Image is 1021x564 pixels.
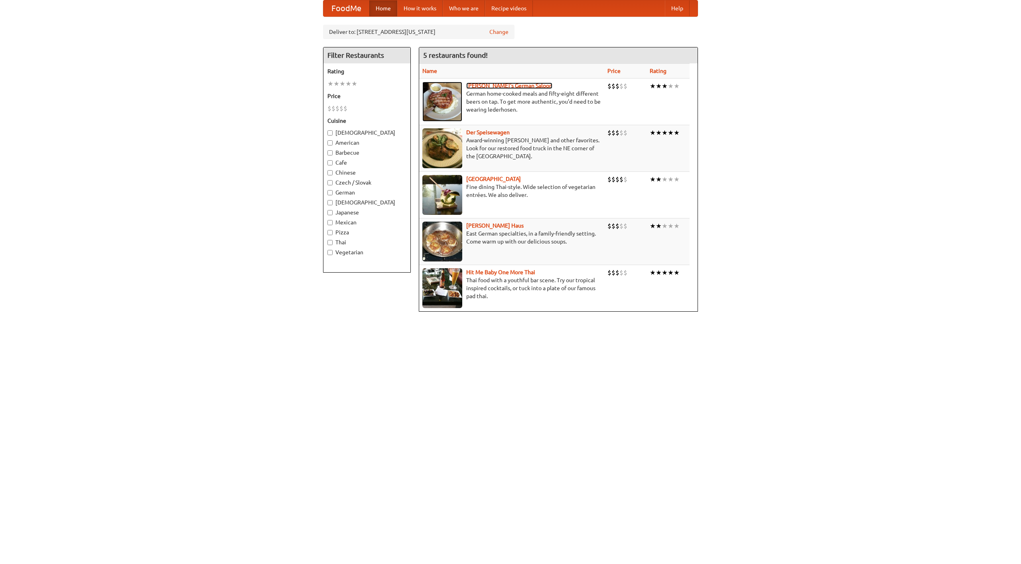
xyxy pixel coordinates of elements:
a: [PERSON_NAME]'s German Saloon [466,83,552,89]
p: Award-winning [PERSON_NAME] and other favorites. Look for our restored food truck in the NE corne... [422,136,601,160]
input: Cafe [327,160,333,165]
li: ★ [333,79,339,88]
li: ★ [668,268,674,277]
input: [DEMOGRAPHIC_DATA] [327,130,333,136]
input: Vegetarian [327,250,333,255]
li: $ [615,175,619,184]
label: Chinese [327,169,406,177]
li: ★ [662,268,668,277]
li: ★ [656,268,662,277]
a: Rating [650,68,666,74]
li: $ [623,222,627,230]
li: $ [607,268,611,277]
input: German [327,190,333,195]
li: ★ [327,79,333,88]
li: ★ [351,79,357,88]
label: Japanese [327,208,406,216]
input: American [327,140,333,145]
input: Thai [327,240,333,245]
li: $ [611,222,615,230]
li: ★ [674,222,680,230]
ng-pluralize: 5 restaurants found! [423,51,488,59]
li: ★ [656,175,662,184]
label: Pizza [327,228,406,236]
label: Cafe [327,159,406,167]
a: Name [422,68,437,74]
p: German home-cooked meals and fifty-eight different beers on tap. To get more authentic, you'd nee... [422,90,601,114]
a: [GEOGRAPHIC_DATA] [466,176,521,182]
img: babythai.jpg [422,268,462,308]
li: $ [335,104,339,113]
input: [DEMOGRAPHIC_DATA] [327,200,333,205]
li: $ [343,104,347,113]
label: Thai [327,238,406,246]
label: [DEMOGRAPHIC_DATA] [327,129,406,137]
li: $ [611,82,615,90]
li: $ [619,222,623,230]
img: speisewagen.jpg [422,128,462,168]
a: Change [489,28,509,36]
b: Der Speisewagen [466,129,510,136]
input: Mexican [327,220,333,225]
li: ★ [662,82,668,90]
input: Japanese [327,210,333,215]
input: Barbecue [327,150,333,155]
p: Fine dining Thai-style. Wide selection of vegetarian entrées. We also deliver. [422,183,601,199]
li: ★ [674,82,680,90]
li: $ [331,104,335,113]
li: ★ [656,82,662,90]
li: ★ [668,175,674,184]
a: Who we are [443,0,485,16]
li: ★ [668,82,674,90]
li: ★ [656,128,662,137]
li: $ [615,128,619,137]
label: Czech / Slovak [327,179,406,187]
li: $ [615,222,619,230]
label: American [327,139,406,147]
li: ★ [650,82,656,90]
label: Mexican [327,218,406,226]
p: Thai food with a youthful bar scene. Try our tropical inspired cocktails, or tuck into a plate of... [422,276,601,300]
li: ★ [662,175,668,184]
h5: Rating [327,67,406,75]
li: $ [619,268,623,277]
a: Price [607,68,621,74]
a: FoodMe [323,0,369,16]
li: $ [623,175,627,184]
li: ★ [662,128,668,137]
li: $ [607,222,611,230]
li: ★ [345,79,351,88]
li: $ [607,175,611,184]
li: ★ [674,128,680,137]
label: German [327,189,406,197]
a: Recipe videos [485,0,533,16]
li: $ [339,104,343,113]
li: $ [611,268,615,277]
h5: Price [327,92,406,100]
b: Hit Me Baby One More Thai [466,269,535,275]
li: $ [615,82,619,90]
li: $ [623,128,627,137]
img: satay.jpg [422,175,462,215]
li: ★ [668,128,674,137]
div: Deliver to: [STREET_ADDRESS][US_STATE] [323,25,514,39]
li: $ [607,82,611,90]
li: ★ [674,268,680,277]
li: $ [611,175,615,184]
a: Help [665,0,690,16]
li: $ [611,128,615,137]
li: ★ [339,79,345,88]
li: $ [619,128,623,137]
a: Home [369,0,397,16]
b: [PERSON_NAME] Haus [466,222,524,229]
li: ★ [650,175,656,184]
li: ★ [650,268,656,277]
li: ★ [674,175,680,184]
li: $ [619,175,623,184]
li: $ [623,268,627,277]
li: ★ [650,222,656,230]
li: $ [607,128,611,137]
a: How it works [397,0,443,16]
